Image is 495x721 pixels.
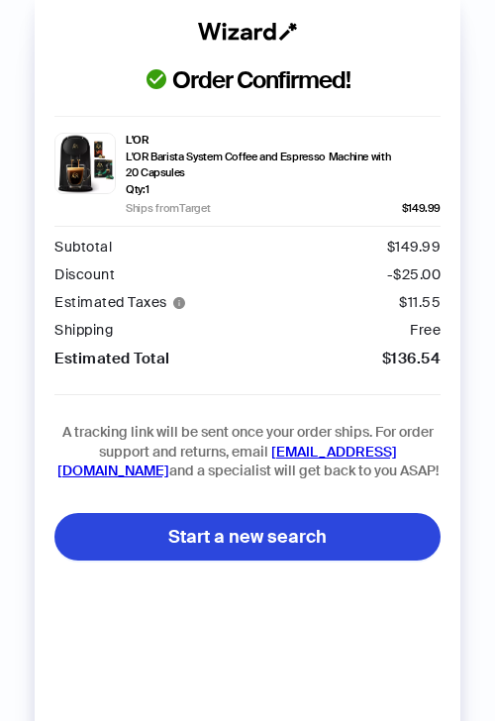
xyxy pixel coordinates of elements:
[173,297,185,309] span: info-circle
[126,133,148,148] span: L'OR
[54,513,441,561] button: Start a new search
[54,295,192,311] div: Estimated Taxes
[54,394,441,481] div: A tracking link will be sent once your order ships. For order support and returns, email and a sp...
[145,63,351,100] span: Order Confirmed!
[54,351,170,366] div: Estimated Total
[399,295,441,311] div: $ 11.55
[126,200,211,216] span: Ships from Target
[54,323,113,339] div: Shipping
[387,240,442,256] div: $ 149.99
[410,323,441,339] div: Free
[168,525,327,549] span: Start a new search
[54,267,115,283] div: Discount
[54,133,116,194] img: GUEST_1cd4b2cd-78b3-4b57-9fae-33980fbfb119
[382,351,442,366] div: $136.54
[57,443,397,480] a: [EMAIL_ADDRESS][DOMAIN_NAME]
[402,201,441,216] span: $149.99
[387,267,442,283] div: -$ 25.00
[126,150,392,180] span: L'OR Barista System Coffee and Espresso Machine with 20 Capsules
[54,240,112,256] div: Subtotal
[126,182,148,197] span: Qty: 1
